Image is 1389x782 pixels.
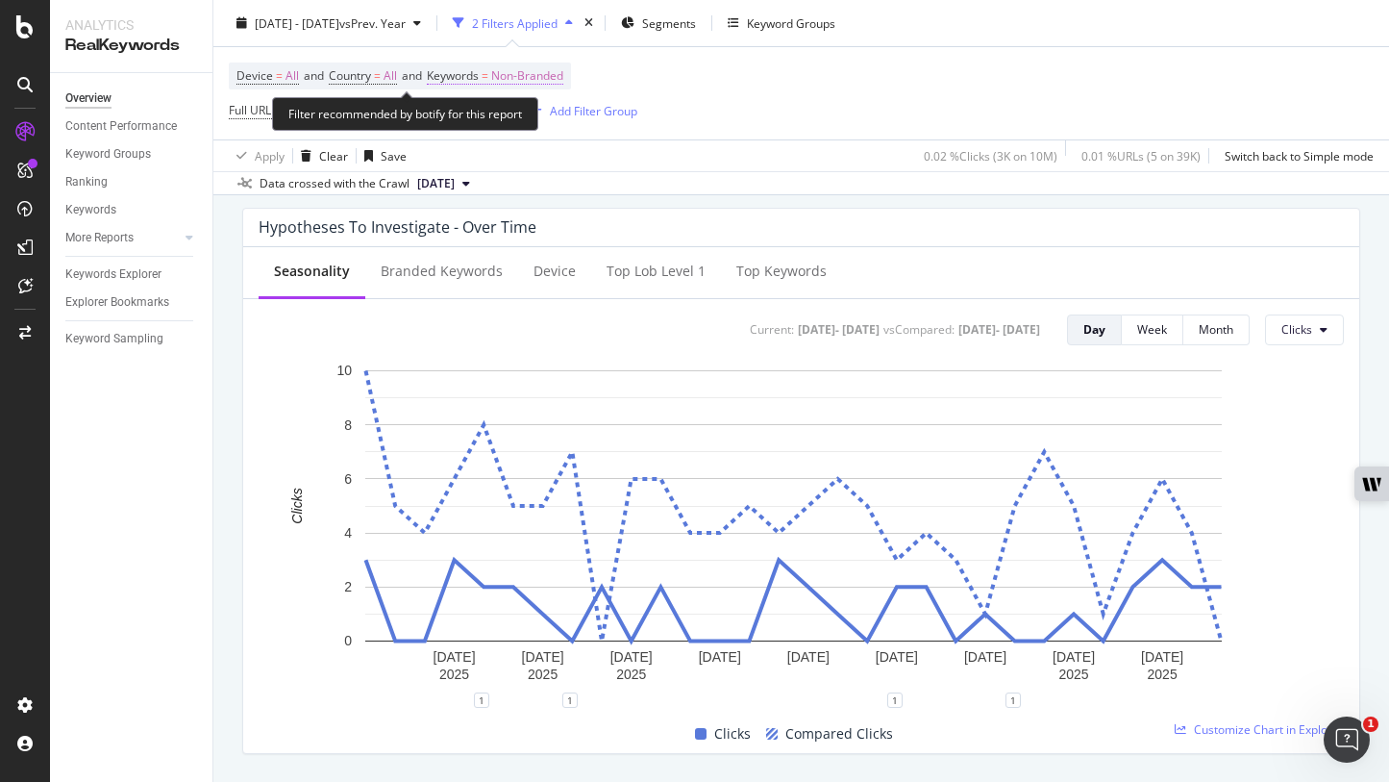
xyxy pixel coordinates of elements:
div: Branded Keywords [381,262,503,281]
div: Day [1083,321,1105,338]
div: Content Performance [65,116,177,137]
div: Keywords Explorer [65,265,161,285]
button: Apply [229,140,285,171]
div: Analytics [65,15,197,35]
div: 0.01 % URLs ( 5 on 39K ) [1081,147,1201,164]
span: 2025 Sep. 19th [417,175,455,192]
a: Keyword Sampling [65,329,199,349]
text: [DATE] [610,649,653,665]
button: Segments [613,8,704,38]
text: [DATE] [787,649,830,665]
div: Ranking [65,172,108,192]
text: [DATE] [699,649,741,665]
button: Switch back to Simple mode [1217,140,1374,171]
span: [DATE] - [DATE] [255,14,339,31]
div: Keyword Sampling [65,329,163,349]
text: Clicks [289,488,305,523]
div: 1 [1005,693,1021,708]
span: Device [236,67,273,84]
text: 2025 [439,667,469,682]
button: Clicks [1265,315,1344,345]
div: 2 Filters Applied [472,14,558,31]
text: 2025 [1148,667,1178,682]
button: Month [1183,315,1250,345]
span: Clicks [1281,321,1312,338]
iframe: Intercom live chat [1324,717,1370,763]
div: times [581,13,597,33]
a: Keywords Explorer [65,265,199,285]
text: 2 [344,579,352,594]
span: = [374,67,381,84]
text: [DATE] [876,649,918,665]
div: Filter recommended by botify for this report [272,97,538,131]
button: [DATE] - [DATE]vsPrev. Year [229,8,429,38]
div: Month [1199,321,1233,338]
span: Segments [642,14,696,31]
span: = [482,67,488,84]
text: [DATE] [1141,649,1183,665]
a: Keywords [65,200,199,220]
div: Current: [750,321,794,338]
button: Clear [293,140,348,171]
button: Keyword Groups [720,8,843,38]
span: Clicks [714,722,751,745]
span: Full URL [229,102,271,118]
div: 1 [887,693,903,708]
a: Content Performance [65,116,199,137]
text: 2025 [528,667,558,682]
span: and [402,67,422,84]
div: Keyword Groups [65,144,151,164]
span: Compared Clicks [785,722,893,745]
text: [DATE] [1053,649,1095,665]
text: 2025 [616,667,646,682]
text: 4 [344,525,352,541]
div: Seasonality [274,262,350,281]
div: 0.02 % Clicks ( 3K on 10M ) [924,147,1057,164]
div: Save [381,147,407,164]
div: A chart. [259,361,1329,700]
span: vs Prev. Year [339,14,406,31]
div: Week [1137,321,1167,338]
div: vs Compared : [883,321,955,338]
text: [DATE] [434,649,476,665]
span: All [384,63,397,89]
div: Add Filter Group [550,102,637,118]
div: Clear [319,147,348,164]
span: All [285,63,299,89]
button: 2 Filters Applied [445,8,581,38]
div: Overview [65,88,112,109]
div: Top Keywords [736,262,827,281]
span: Country [329,67,371,84]
span: and [304,67,324,84]
div: Top lob Level 1 [607,262,706,281]
div: Device [533,262,576,281]
button: Week [1122,315,1183,345]
div: Data crossed with the Crawl [260,175,409,192]
div: 1 [562,693,578,708]
div: Keyword Groups [747,14,835,31]
span: Non-Branded [491,63,563,89]
a: Keyword Groups [65,144,199,164]
text: [DATE] [964,649,1006,665]
button: Save [357,140,407,171]
div: 1 [474,693,489,708]
span: = [276,67,283,84]
div: Explorer Bookmarks [65,292,169,313]
span: 1 [1363,717,1378,732]
div: [DATE] - [DATE] [798,321,880,338]
div: Switch back to Simple mode [1225,147,1374,164]
a: Overview [65,88,199,109]
div: Hypotheses to Investigate - Over Time [259,217,536,237]
a: Ranking [65,172,199,192]
div: RealKeywords [65,35,197,57]
a: More Reports [65,228,180,248]
text: 6 [344,470,352,486]
a: Customize Chart in Explorer [1175,721,1344,738]
button: Day [1067,315,1122,345]
span: Customize Chart in Explorer [1194,721,1344,738]
div: [DATE] - [DATE] [958,321,1040,338]
div: More Reports [65,228,134,248]
button: Add Filter Group [524,99,637,122]
div: Keywords [65,200,116,220]
text: 2025 [1058,667,1088,682]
